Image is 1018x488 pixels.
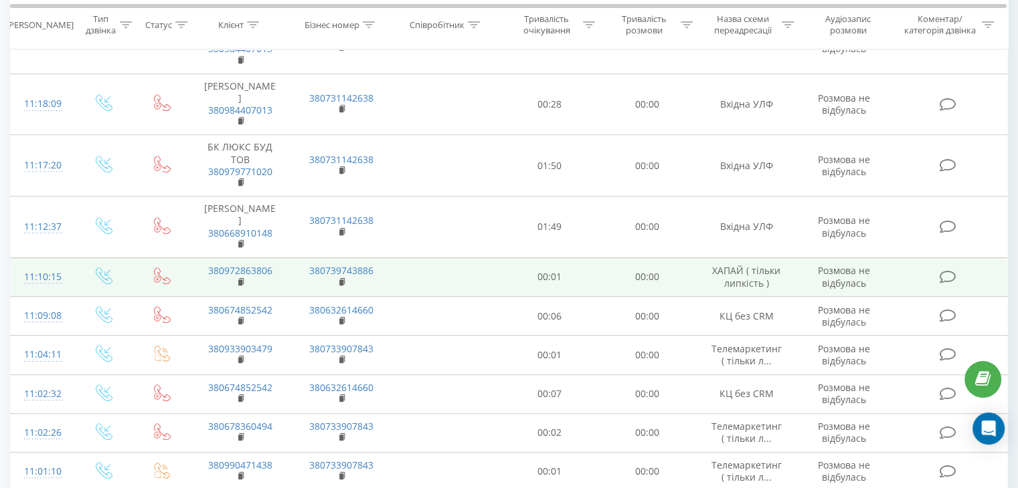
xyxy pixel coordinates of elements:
[24,342,60,368] div: 11:04:11
[24,91,60,117] div: 11:18:09
[84,14,116,37] div: Тип дзвінка
[24,420,60,446] div: 11:02:26
[501,197,598,258] td: 01:49
[972,412,1005,445] div: Open Intercom Messenger
[818,264,870,289] span: Розмова не відбулась
[309,303,373,316] a: 380632614660
[218,19,244,31] div: Клієнт
[501,336,598,374] td: 00:01
[818,459,870,483] span: Розмова не відбулась
[309,381,373,394] a: 380632614660
[818,420,870,445] span: Розмова не відбулась
[598,413,695,452] td: 00:00
[818,153,870,178] span: Розмова не відбулась
[309,420,373,433] a: 380733907843
[598,374,695,413] td: 00:00
[598,197,695,258] td: 00:00
[208,420,272,433] a: 380678360494
[309,459,373,471] a: 380733907843
[208,264,272,277] a: 380972863806
[208,342,272,355] a: 380933903479
[501,74,598,135] td: 00:28
[24,214,60,240] div: 11:12:37
[501,257,598,296] td: 00:01
[24,264,60,290] div: 11:10:15
[309,153,373,166] a: 380731142638
[24,459,60,485] div: 11:01:10
[598,257,695,296] td: 00:00
[501,374,598,413] td: 00:07
[695,297,796,336] td: КЦ без CRM
[818,381,870,406] span: Розмова не відбулась
[695,197,796,258] td: Вхідна УЛФ
[189,197,290,258] td: [PERSON_NAME]
[208,165,272,178] a: 380979771020
[818,342,870,367] span: Розмова не відбулась
[695,74,796,135] td: Вхідна УЛФ
[309,92,373,104] a: 380731142638
[818,92,870,116] span: Розмова не відбулась
[145,19,172,31] div: Статус
[711,459,782,483] span: Телемаркетинг ( тільки л...
[208,381,272,394] a: 380674852542
[6,19,74,31] div: [PERSON_NAME]
[708,14,778,37] div: Назва схеми переадресації
[818,303,870,328] span: Розмова не відбулась
[305,19,359,31] div: Бізнес номер
[309,214,373,227] a: 380731142638
[410,19,464,31] div: Співробітник
[695,135,796,197] td: Вхідна УЛФ
[501,413,598,452] td: 00:02
[309,264,373,277] a: 380739743886
[598,336,695,374] td: 00:00
[501,135,598,197] td: 01:50
[24,152,60,178] div: 11:17:20
[598,74,695,135] td: 00:00
[208,303,272,316] a: 380674852542
[189,74,290,135] td: [PERSON_NAME]
[208,227,272,239] a: 380668910148
[695,374,796,413] td: КЦ без CRM
[610,14,677,37] div: Тривалість розмови
[513,14,580,37] div: Тривалість очікування
[501,297,598,336] td: 00:06
[900,14,979,37] div: Коментар/категорія дзвінка
[598,297,695,336] td: 00:00
[208,104,272,116] a: 380984407013
[24,303,60,329] div: 11:09:08
[818,214,870,239] span: Розмова не відбулась
[711,420,782,445] span: Телемаркетинг ( тільки л...
[598,135,695,197] td: 00:00
[711,342,782,367] span: Телемаркетинг ( тільки л...
[208,459,272,471] a: 380990471438
[695,257,796,296] td: ХАПАЙ ( тільки липкість )
[24,381,60,407] div: 11:02:32
[309,342,373,355] a: 380733907843
[189,135,290,197] td: БК ЛЮКС БУД ТОВ
[809,14,887,37] div: Аудіозапис розмови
